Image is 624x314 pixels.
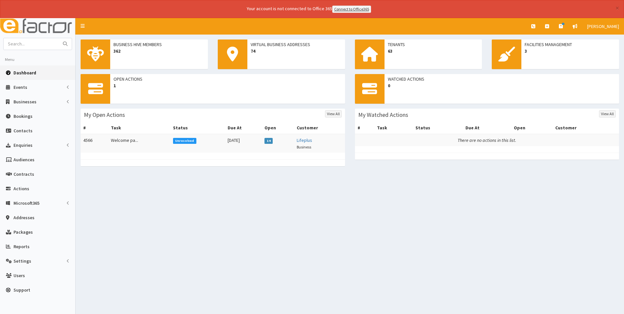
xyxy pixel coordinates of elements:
td: 4566 [81,134,108,153]
i: There are no actions in this list. [458,137,516,143]
div: Your account is not connected to Office 365 [116,5,501,13]
span: Dashboard [13,70,36,76]
h3: My Watched Actions [358,112,408,118]
span: 74 [251,48,342,54]
input: Search... [4,38,59,50]
span: Support [13,287,30,293]
th: # [81,122,108,134]
th: Task [374,122,413,134]
span: Microsoft365 [13,200,39,206]
span: Open Actions [113,76,342,82]
a: [PERSON_NAME] [582,18,624,35]
th: Status [170,122,225,134]
a: View All [599,110,616,118]
span: Enquiries [13,142,33,148]
span: Watched Actions [388,76,616,82]
span: Contacts [13,128,33,134]
span: Tenants [388,41,479,48]
span: 1 [113,82,342,89]
span: 14 [264,138,273,144]
span: Facilities Management [525,41,616,48]
span: Unresolved [173,138,196,144]
span: Virtual Business Addresses [251,41,342,48]
td: Welcome pa... [108,134,170,153]
a: Lifeplus [297,137,312,143]
th: Open [262,122,294,134]
th: Customer [553,122,619,134]
span: 3 [525,48,616,54]
span: 0 [388,82,616,89]
span: Actions [13,186,29,192]
button: × [615,5,619,12]
span: Bookings [13,113,33,119]
span: Packages [13,229,33,235]
th: Due At [463,122,511,134]
th: Status [413,122,463,134]
a: Connect to Office365 [332,6,371,13]
span: Reports [13,244,30,249]
span: Settings [13,258,31,264]
span: 362 [113,48,205,54]
th: Task [108,122,170,134]
small: Business [297,144,311,149]
span: Users [13,273,25,278]
a: View All [325,110,342,118]
span: Businesses [13,99,37,105]
span: Contracts [13,171,34,177]
th: Due At [225,122,262,134]
span: [PERSON_NAME] [587,23,619,29]
span: Business Hive Members [113,41,205,48]
span: Events [13,84,27,90]
h3: My Open Actions [84,112,125,118]
span: Audiences [13,157,35,163]
th: # [355,122,375,134]
th: Open [511,122,553,134]
span: Addresses [13,215,35,221]
th: Customer [294,122,345,134]
span: 63 [388,48,479,54]
td: [DATE] [225,134,262,153]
